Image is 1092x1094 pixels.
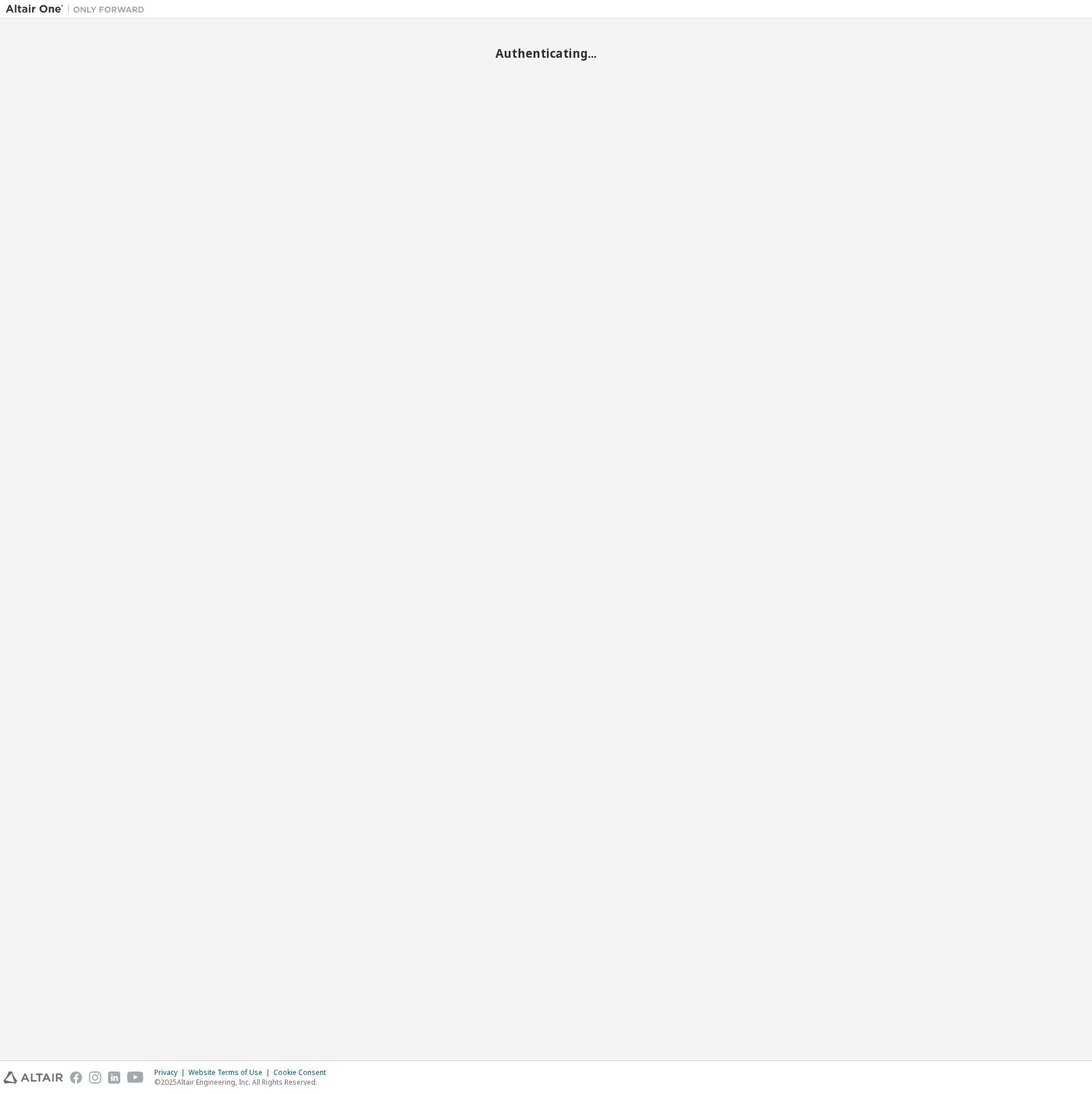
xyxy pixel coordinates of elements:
p: © 2025 Altair Engineering, Inc. All Rights Reserved. [154,1077,333,1087]
div: Website Terms of Use [188,1068,273,1077]
img: linkedin.svg [108,1071,120,1084]
div: Privacy [154,1068,188,1077]
img: youtube.svg [127,1071,144,1084]
img: facebook.svg [70,1071,82,1084]
div: Cookie Consent [273,1068,333,1077]
img: Altair One [6,3,150,15]
img: altair_logo.svg [3,1071,63,1084]
img: instagram.svg [89,1071,101,1084]
h2: Authenticating... [6,46,1086,61]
